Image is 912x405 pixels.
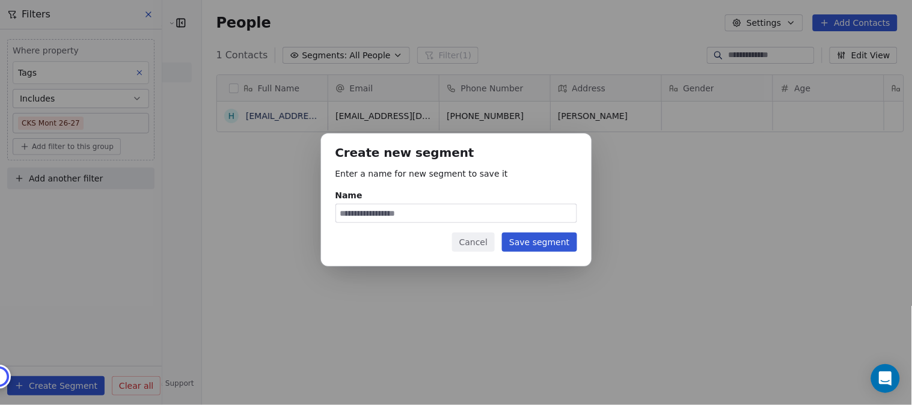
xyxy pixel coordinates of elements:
h1: Create new segment [335,148,577,160]
button: Save segment [502,233,577,252]
button: Cancel [452,233,495,252]
p: Enter a name for new segment to save it [335,168,577,180]
div: Name [335,189,577,201]
input: Name [336,204,577,222]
